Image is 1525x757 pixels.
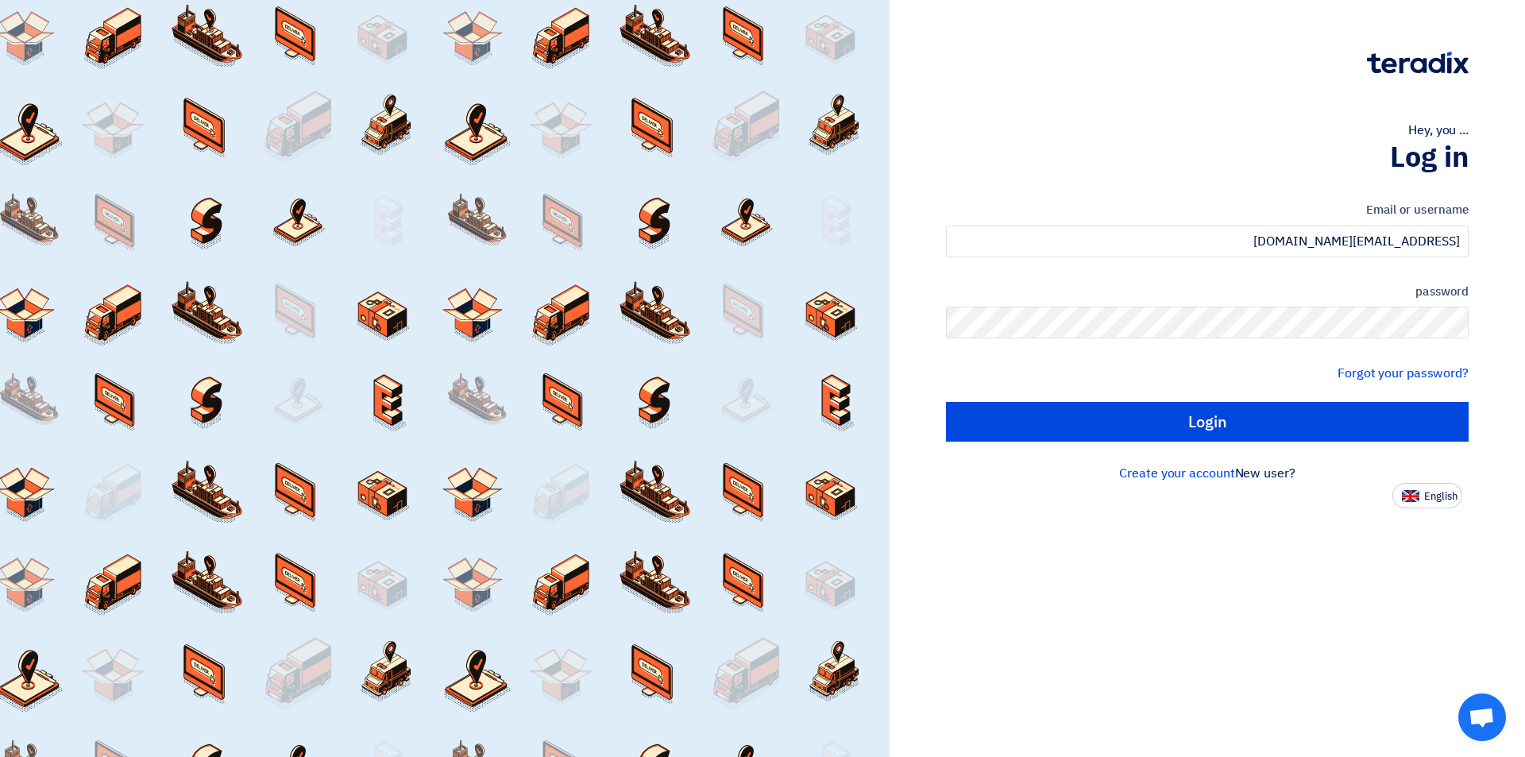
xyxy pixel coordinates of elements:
font: Log in [1390,136,1469,179]
font: password [1415,283,1469,300]
font: Email or username [1366,201,1469,218]
img: Teradix logo [1367,52,1469,74]
a: Create your account [1119,464,1234,483]
font: Hey, you ... [1408,121,1469,140]
a: Forgot your password? [1338,364,1469,383]
button: English [1392,483,1462,508]
input: Enter your work email or username... [946,226,1469,257]
div: Open chat [1458,693,1506,741]
font: New user? [1235,464,1295,483]
input: Login [946,402,1469,442]
img: en-US.png [1402,490,1419,502]
font: English [1424,489,1457,504]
